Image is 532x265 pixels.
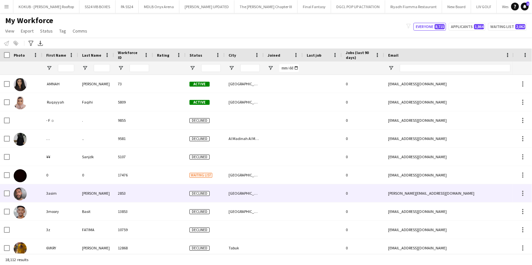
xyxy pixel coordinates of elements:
[58,64,74,72] input: First Name Filter Input
[526,2,529,6] span: 1
[14,53,25,58] span: Photo
[114,239,153,257] div: 12868
[78,202,114,220] div: Basit
[42,239,78,257] div: 6VKRY
[488,23,527,31] button: Waiting list2,062
[225,75,264,93] div: [GEOGRAPHIC_DATA]
[114,75,153,93] div: 73
[36,39,44,47] app-action-btn: Export XLSX
[118,65,124,71] button: Open Filter Menu
[225,93,264,111] div: [GEOGRAPHIC_DATA]
[116,0,139,13] button: PA SS24
[130,64,149,72] input: Workforce ID Filter Input
[400,64,511,72] input: Email Filter Input
[79,0,116,13] button: SS24 VIB BOXES
[42,184,78,202] div: 3asim
[268,65,273,71] button: Open Filter Menu
[37,27,55,35] a: Status
[13,0,79,13] button: KOKUB - [PERSON_NAME] Rooftop
[114,148,153,166] div: 5107
[413,23,446,31] button: Everyone8,715
[384,184,514,202] div: [PERSON_NAME][EMAIL_ADDRESS][DOMAIN_NAME]
[189,246,210,251] span: Declined
[94,64,110,72] input: Last Name Filter Input
[78,239,114,257] div: [PERSON_NAME]
[78,111,114,129] div: .
[342,111,384,129] div: 0
[78,166,114,184] div: 0
[442,0,471,13] button: New Board
[342,239,384,257] div: 0
[42,111,78,129] div: - F ☼
[474,24,484,29] span: 1,864
[14,242,27,255] img: 6VKRY Abdullah
[189,82,210,87] span: Active
[5,16,53,25] span: My Workforce
[342,93,384,111] div: 0
[78,221,114,239] div: FATIMA
[268,53,280,58] span: Joined
[42,166,78,184] div: 0
[82,53,101,58] span: Last Name
[240,64,260,72] input: City Filter Input
[114,111,153,129] div: 9855
[342,75,384,93] div: 0
[82,65,88,71] button: Open Filter Menu
[189,65,195,71] button: Open Filter Menu
[225,202,264,220] div: [GEOGRAPHIC_DATA]
[279,64,299,72] input: Joined Filter Input
[42,93,78,111] div: ‏ Ruqayyah
[225,184,264,202] div: [GEOGRAPHIC_DATA]
[46,53,66,58] span: First Name
[189,118,210,123] span: Declined
[471,0,497,13] button: LIV GOLF
[157,53,169,58] span: Rating
[201,64,221,72] input: Status Filter Input
[114,221,153,239] div: 10759
[435,24,445,29] span: 8,715
[21,28,34,34] span: Export
[114,130,153,147] div: 9581
[14,133,27,146] img: … ..
[139,0,179,13] button: MDLB Onyx Arena
[385,0,442,13] button: Riyadh Fiamma Restaurant
[449,23,485,31] button: Applicants1,864
[515,24,525,29] span: 2,062
[384,130,514,147] div: [EMAIL_ADDRESS][DOMAIN_NAME]
[42,202,78,220] div: 3moory
[114,166,153,184] div: 17476
[14,206,27,219] img: 3moory Basit
[234,0,298,13] button: The [PERSON_NAME] Chapter III
[225,239,264,257] div: Tabuk
[3,27,17,35] a: View
[57,27,69,35] a: Tag
[225,130,264,147] div: Al Madinah Al Maunawwarah
[78,184,114,202] div: [PERSON_NAME]
[14,96,27,109] img: ‏ Ruqayyah Faqihi
[307,53,321,58] span: Last job
[189,136,210,141] span: Declined
[388,53,399,58] span: Email
[73,28,87,34] span: Comms
[229,65,234,71] button: Open Filter Menu
[384,166,514,184] div: [EMAIL_ADDRESS][DOMAIN_NAME]
[27,39,35,47] app-action-btn: Advanced filters
[331,0,385,13] button: DGCL POP UP ACTIVATION
[78,93,114,111] div: Faqihi
[42,130,78,147] div: …
[189,155,210,160] span: Declined
[342,202,384,220] div: 0
[78,75,114,93] div: [PERSON_NAME]
[189,228,210,232] span: Declined
[114,93,153,111] div: 5809
[384,148,514,166] div: [EMAIL_ADDRESS][DOMAIN_NAME]
[14,169,27,182] img: 0 0
[42,75,78,93] div: ‏ AMNAH
[59,28,66,34] span: Tag
[342,166,384,184] div: 0
[5,28,14,34] span: View
[342,130,384,147] div: 0
[70,27,90,35] a: Comms
[384,75,514,93] div: [EMAIL_ADDRESS][DOMAIN_NAME]
[521,3,529,10] a: 1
